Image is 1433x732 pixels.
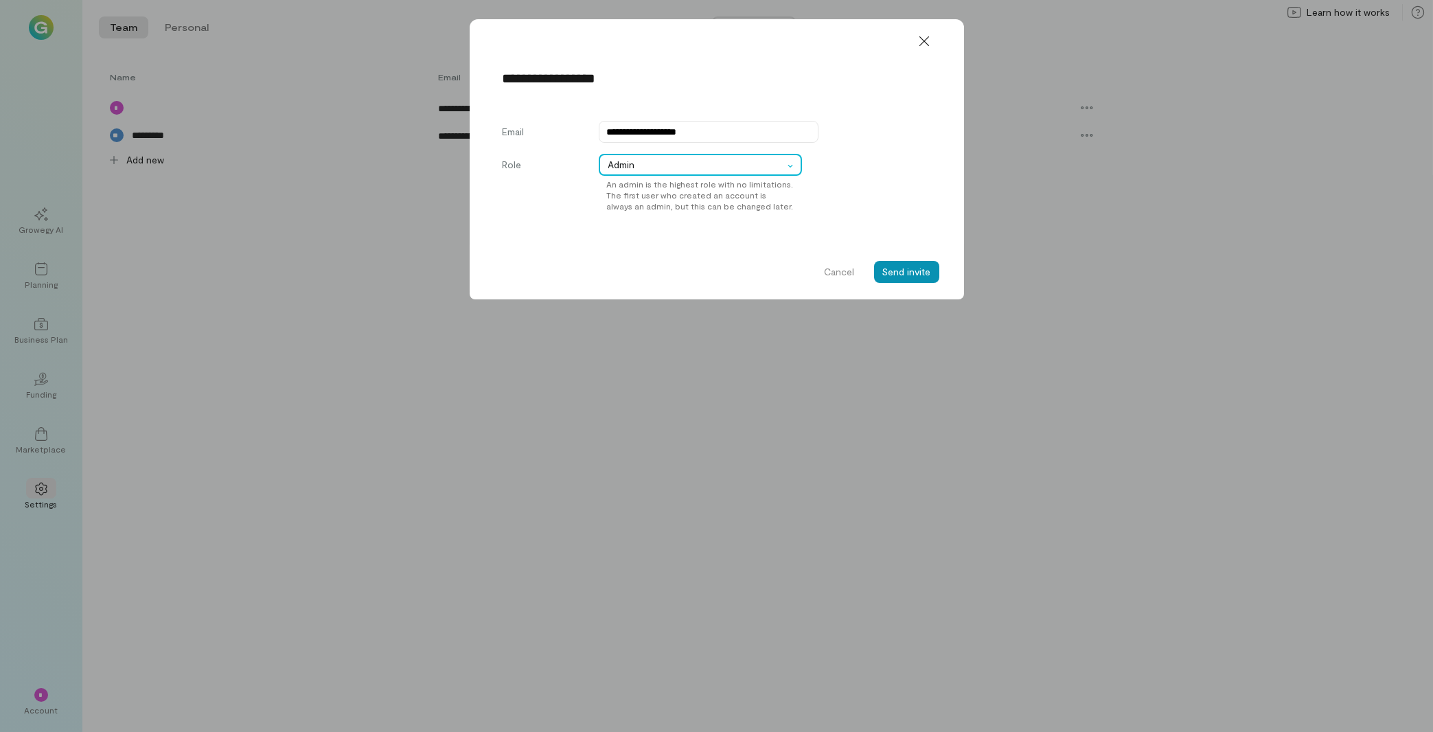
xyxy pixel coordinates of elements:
div: An admin is the highest role with no limitations. The first user who created an account is always... [599,176,802,211]
button: Send invite [874,261,939,283]
button: Cancel [816,261,863,283]
span: Admin [608,158,783,172]
label: Email [503,125,585,143]
label: Role [503,158,585,211]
